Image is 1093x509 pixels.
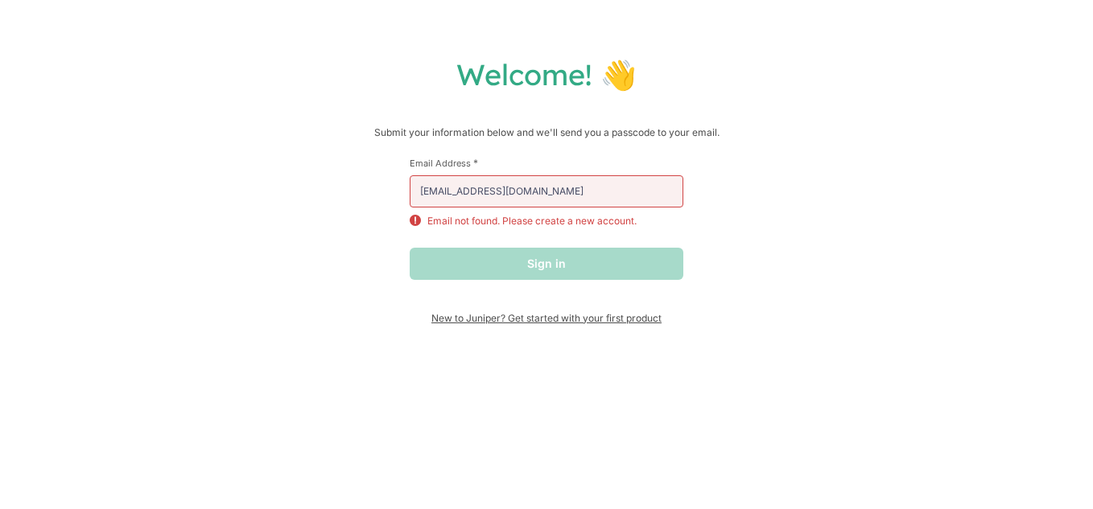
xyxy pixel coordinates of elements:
span: This field is required. [473,157,478,169]
h1: Welcome! 👋 [16,56,1077,92]
input: email@example.com [410,175,683,207]
p: Email not found. Please create a new account. [427,214,637,228]
p: Submit your information below and we'll send you a passcode to your email. [16,125,1077,141]
label: Email Address [410,157,683,169]
span: New to Juniper? Get started with your first product [410,312,683,324]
